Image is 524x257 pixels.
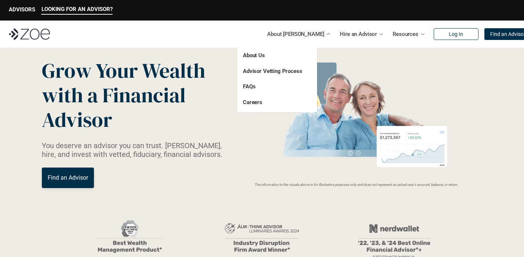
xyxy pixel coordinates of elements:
[42,56,205,85] span: Grow Your Wealth
[9,6,35,13] p: ADVISORS
[393,29,418,40] p: Resources
[243,52,265,59] a: About Us
[42,141,231,159] p: You deserve an advisor you can trust. [PERSON_NAME], hire, and invest with vetted, fiduciary, fin...
[42,168,94,188] a: Find an Advisor
[243,99,262,106] a: Careers
[434,28,478,40] a: Log In
[42,81,190,134] span: with a Financial Advisor
[243,83,255,90] a: FAQs
[255,183,458,187] em: The information in the visuals above is for illustrative purposes only and does not represent an ...
[259,59,454,178] img: Zoe Financial Hero Image
[243,68,302,74] a: Advisor Vetting Process
[449,31,463,37] p: Log In
[267,29,324,40] p: About [PERSON_NAME]
[41,6,113,12] p: LOOKING FOR AN ADVISOR?
[48,174,88,181] p: Find an Advisor
[340,29,377,40] p: Hire an Advisor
